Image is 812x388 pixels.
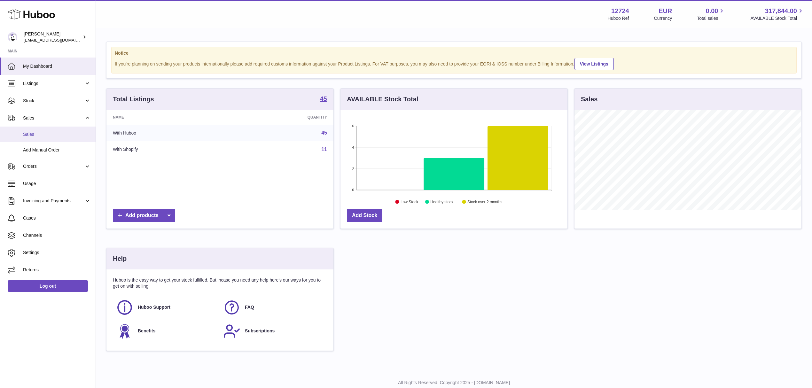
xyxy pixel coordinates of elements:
[659,7,672,15] strong: EUR
[574,58,614,70] a: View Listings
[106,110,229,125] th: Name
[106,125,229,141] td: With Huboo
[115,57,793,70] div: If you're planning on sending your products internationally please add required customs informati...
[347,95,418,104] h3: AVAILABLE Stock Total
[23,98,84,104] span: Stock
[608,15,629,21] div: Huboo Ref
[654,15,672,21] div: Currency
[23,181,91,187] span: Usage
[245,328,275,334] span: Subscriptions
[23,232,91,238] span: Channels
[115,50,793,56] strong: Notice
[23,147,91,153] span: Add Manual Order
[23,267,91,273] span: Returns
[245,304,254,310] span: FAQ
[23,115,84,121] span: Sales
[23,163,84,169] span: Orders
[321,147,327,152] a: 11
[113,95,154,104] h3: Total Listings
[352,167,354,171] text: 2
[113,277,327,289] p: Huboo is the easy way to get your stock fulfilled. But incase you need any help here's our ways f...
[611,7,629,15] strong: 12724
[24,31,81,43] div: [PERSON_NAME]
[223,299,324,316] a: FAQ
[138,304,170,310] span: Huboo Support
[23,215,91,221] span: Cases
[347,209,382,222] a: Add Stock
[23,131,91,137] span: Sales
[352,145,354,149] text: 4
[113,209,175,222] a: Add products
[8,32,17,42] img: internalAdmin-12724@internal.huboo.com
[23,250,91,256] span: Settings
[101,380,807,386] p: All Rights Reserved. Copyright 2025 - [DOMAIN_NAME]
[581,95,597,104] h3: Sales
[765,7,797,15] span: 317,844.00
[430,200,454,204] text: Healthy stock
[401,200,418,204] text: Low Stock
[113,254,127,263] h3: Help
[321,130,327,136] a: 45
[23,81,84,87] span: Listings
[106,141,229,158] td: With Shopify
[8,280,88,292] a: Log out
[23,63,91,69] span: My Dashboard
[352,188,354,192] text: 0
[24,37,94,43] span: [EMAIL_ADDRESS][DOMAIN_NAME]
[320,96,327,102] strong: 45
[320,96,327,103] a: 45
[138,328,155,334] span: Benefits
[697,7,725,21] a: 0.00 Total sales
[697,15,725,21] span: Total sales
[750,7,804,21] a: 317,844.00 AVAILABLE Stock Total
[23,198,84,204] span: Invoicing and Payments
[116,299,217,316] a: Huboo Support
[223,322,324,340] a: Subscriptions
[229,110,333,125] th: Quantity
[706,7,718,15] span: 0.00
[750,15,804,21] span: AVAILABLE Stock Total
[352,124,354,128] text: 6
[467,200,502,204] text: Stock over 2 months
[116,322,217,340] a: Benefits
